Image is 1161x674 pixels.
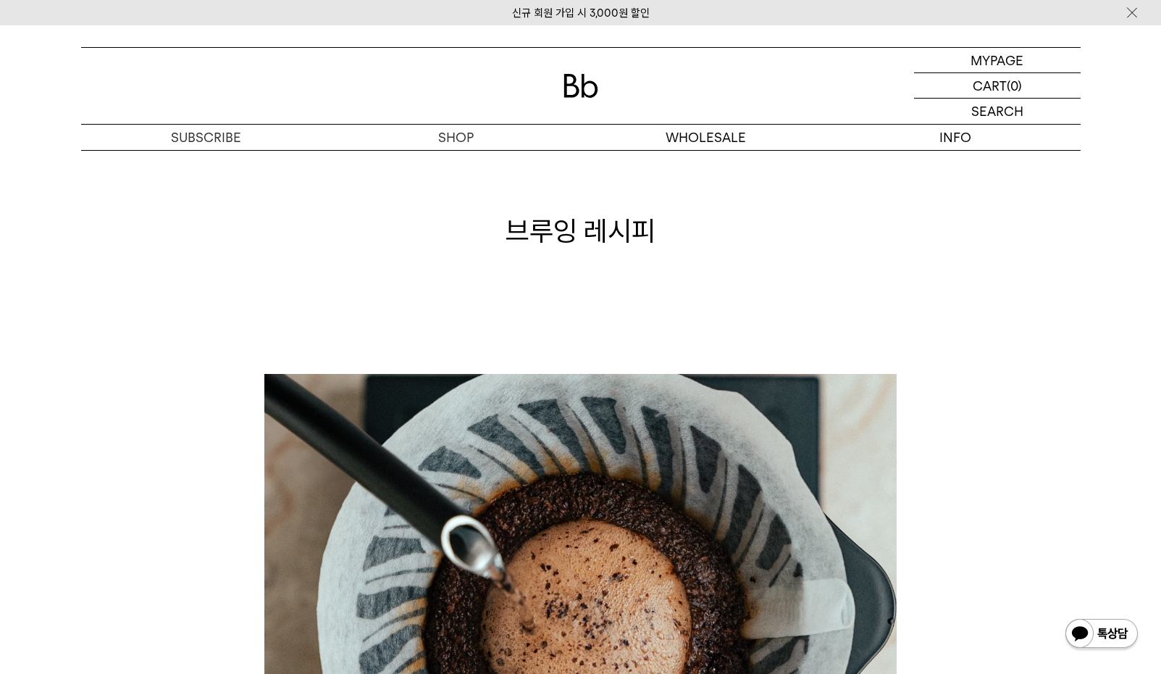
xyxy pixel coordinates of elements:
[1007,73,1022,98] p: (0)
[971,48,1023,72] p: MYPAGE
[1064,617,1139,652] img: 카카오톡 채널 1:1 채팅 버튼
[581,125,831,150] p: WHOLESALE
[971,99,1023,124] p: SEARCH
[914,48,1081,73] a: MYPAGE
[81,212,1081,250] h1: 브루잉 레시피
[831,125,1081,150] p: INFO
[914,73,1081,99] a: CART (0)
[973,73,1007,98] p: CART
[81,125,331,150] a: SUBSCRIBE
[563,74,598,98] img: 로고
[512,7,650,20] a: 신규 회원 가입 시 3,000원 할인
[331,125,581,150] a: SHOP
